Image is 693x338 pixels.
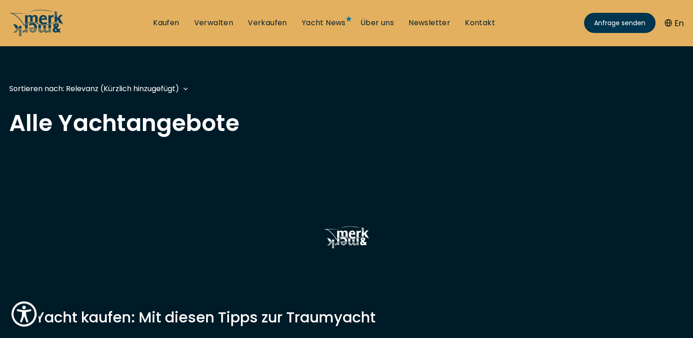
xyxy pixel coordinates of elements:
a: Yacht News [302,18,346,28]
a: Kaufen [153,18,179,28]
a: Verwalten [194,18,234,28]
div: Sortieren nach: Relevanz (Kürzlich hinzugefügt) [9,83,179,94]
h2: Alle Yachtangebote [9,112,684,135]
a: Kontakt [465,18,495,28]
a: Anfrage senden [584,13,655,33]
span: Anfrage senden [594,18,645,28]
button: En [665,17,684,29]
a: Verkaufen [248,18,287,28]
a: Über uns [360,18,394,28]
h2: Yacht kaufen: Mit diesen Tipps zur Traumyacht [35,306,658,328]
button: Show Accessibility Preferences [9,299,39,329]
a: Newsletter [409,18,450,28]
